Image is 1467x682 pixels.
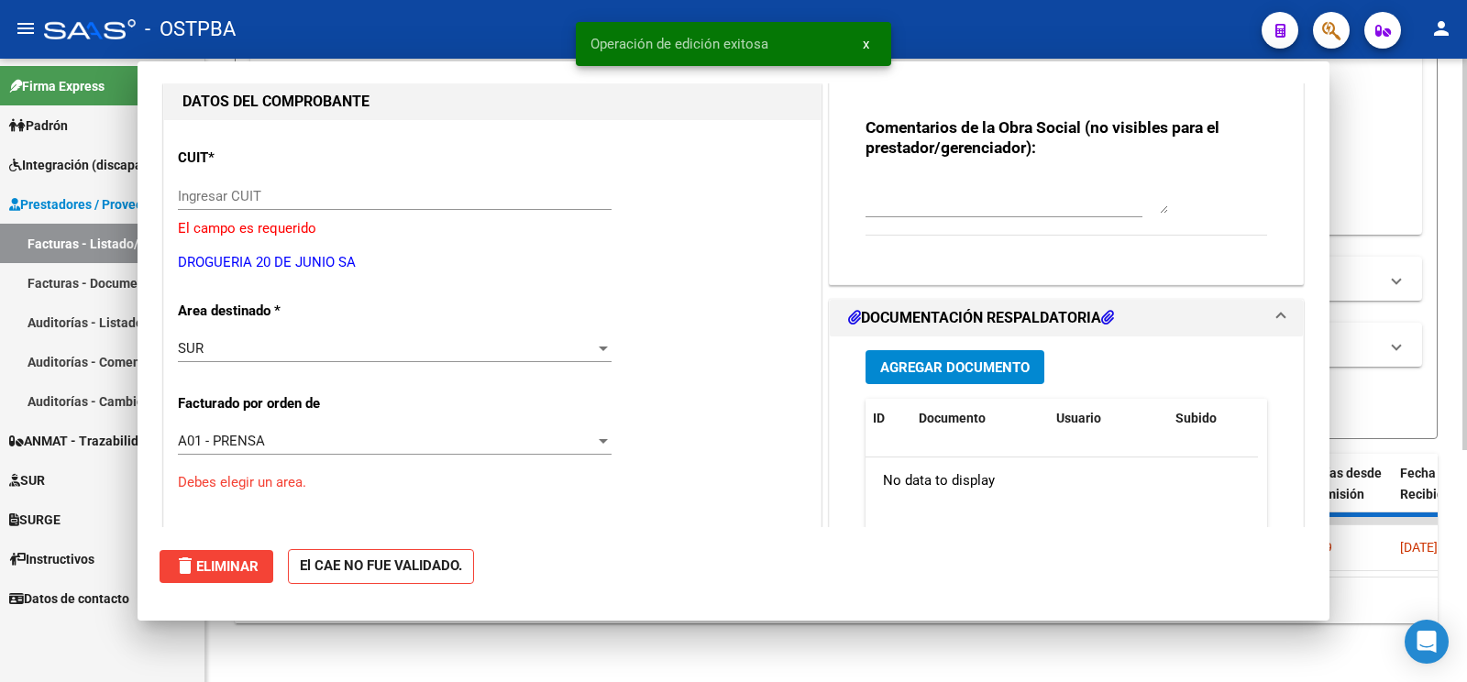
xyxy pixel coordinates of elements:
span: Fecha Recibido [1400,466,1451,501]
strong: El CAE NO FUE VALIDADO. [288,549,474,585]
span: Firma Express [9,76,105,96]
p: Debes elegir un area. [178,472,807,493]
span: x [863,36,869,52]
span: Agregar Documento [880,359,1030,376]
span: Datos de contacto [9,588,129,609]
span: SUR [9,470,45,490]
button: x [848,27,884,60]
div: Open Intercom Messenger [1405,620,1449,664]
span: Eliminar [174,558,259,575]
datatable-header-cell: Documento [911,399,1049,438]
span: ID [873,411,885,425]
datatable-header-cell: Días desde Emisión [1310,454,1393,534]
span: Documento [919,411,986,425]
p: CUIT [178,148,367,169]
mat-expansion-panel-header: DOCUMENTACIÓN RESPALDATORIA [830,300,1303,336]
p: Area destinado * [178,301,367,322]
span: Prestadores / Proveedores [9,194,176,214]
button: Agregar Documento [866,350,1044,384]
span: [DATE] [1400,540,1438,555]
span: Integración (discapacidad) [9,155,179,175]
mat-icon: delete [174,555,196,577]
span: Operación de edición exitosa [590,35,768,53]
span: SURGE [9,510,61,530]
p: Facturado por orden de [178,393,367,414]
span: Padrón [9,115,68,136]
p: El campo es requerido [178,218,807,239]
span: - OSTPBA [145,9,236,49]
h1: DOCUMENTACIÓN RESPALDATORIA [848,307,1114,329]
span: Usuario [1056,411,1101,425]
datatable-header-cell: ID [866,399,911,438]
strong: Comentarios de la Obra Social (no visibles para el prestador/gerenciador): [866,118,1219,157]
strong: DATOS DEL COMPROBANTE [182,93,370,110]
span: SUR [178,340,204,357]
div: No data to display [866,457,1258,503]
p: DROGUERIA 20 DE JUNIO SA [178,252,807,273]
span: ANMAT - Trazabilidad [9,431,153,451]
datatable-header-cell: Subido [1168,399,1260,438]
span: A01 - PRENSA [178,433,265,449]
mat-icon: menu [15,17,37,39]
span: Instructivos [9,549,94,569]
span: Días desde Emisión [1318,466,1382,501]
mat-icon: person [1430,17,1452,39]
button: Eliminar [160,550,273,583]
datatable-header-cell: Usuario [1049,399,1168,438]
span: Subido [1175,411,1217,425]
